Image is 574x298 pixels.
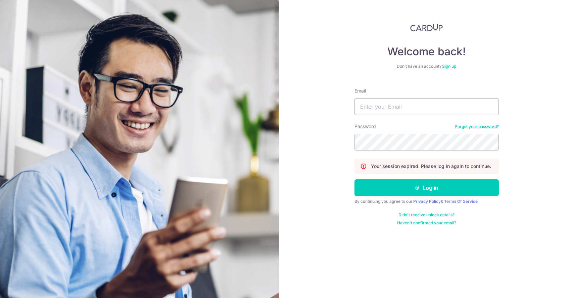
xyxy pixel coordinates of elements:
[397,220,456,226] a: Haven't confirmed your email?
[354,98,499,115] input: Enter your Email
[455,124,499,129] a: Forgot your password?
[442,64,456,69] a: Sign up
[354,199,499,204] div: By continuing you agree to our &
[354,45,499,58] h4: Welcome back!
[371,163,491,170] p: Your session expired. Please log in again to continue.
[354,64,499,69] div: Don’t have an account?
[410,23,443,32] img: CardUp Logo
[354,123,376,130] label: Password
[354,179,499,196] button: Log in
[413,199,441,204] a: Privacy Policy
[444,199,478,204] a: Terms Of Service
[354,87,366,94] label: Email
[398,212,455,218] a: Didn't receive unlock details?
